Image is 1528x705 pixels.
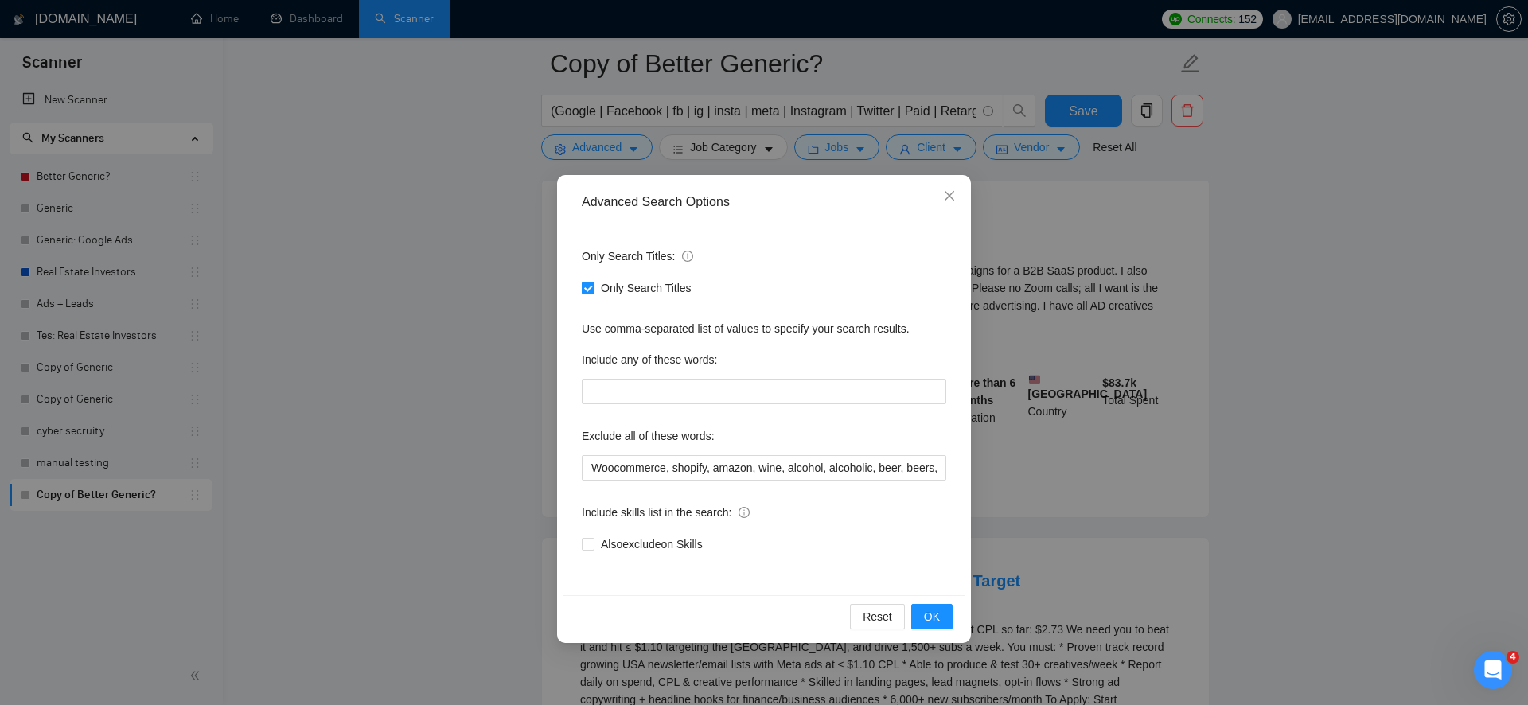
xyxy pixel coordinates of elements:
[739,507,750,518] span: info-circle
[582,347,717,372] label: Include any of these words:
[924,608,940,625] span: OK
[850,604,905,629] button: Reset
[682,251,693,262] span: info-circle
[943,189,956,202] span: close
[928,175,971,218] button: Close
[1474,651,1512,689] iframe: Intercom live chat
[582,193,946,211] div: Advanced Search Options
[582,247,693,265] span: Only Search Titles:
[594,536,709,553] span: Also exclude on Skills
[582,423,715,449] label: Exclude all of these words:
[582,320,946,337] div: Use comma-separated list of values to specify your search results.
[1507,651,1519,664] span: 4
[911,604,953,629] button: OK
[863,608,892,625] span: Reset
[594,279,698,297] span: Only Search Titles
[582,504,750,521] span: Include skills list in the search:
